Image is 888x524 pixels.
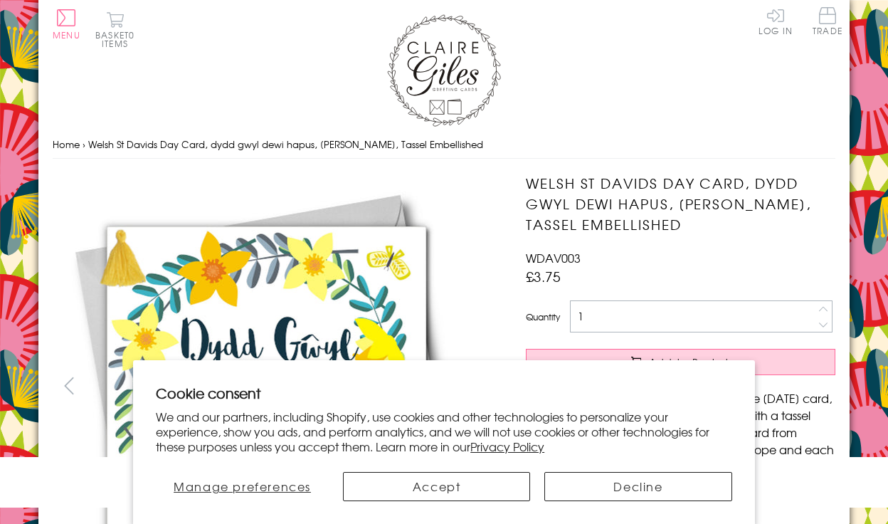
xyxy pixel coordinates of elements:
[526,249,581,266] span: WDAV003
[526,173,835,234] h1: Welsh St Davids Day Card, dydd gwyl dewi hapus, [PERSON_NAME], Tassel Embellished
[156,472,329,501] button: Manage preferences
[95,11,134,48] button: Basket0 items
[102,28,134,50] span: 0 items
[174,478,311,495] span: Manage preferences
[649,355,730,370] span: Add to Basket
[83,137,85,151] span: ›
[526,349,835,375] button: Add to Basket
[526,310,560,323] label: Quantity
[758,7,793,35] a: Log In
[53,9,80,39] button: Menu
[544,472,731,501] button: Decline
[53,370,85,402] button: prev
[53,130,835,159] nav: breadcrumbs
[813,7,842,38] a: Trade
[470,438,544,455] a: Privacy Policy
[53,28,80,41] span: Menu
[156,409,732,454] p: We and our partners, including Shopify, use cookies and other technologies to personalize your ex...
[387,14,501,127] img: Claire Giles Greetings Cards
[526,266,561,286] span: £3.75
[53,137,80,151] a: Home
[88,137,483,151] span: Welsh St Davids Day Card, dydd gwyl dewi hapus, [PERSON_NAME], Tassel Embellished
[156,383,732,403] h2: Cookie consent
[813,7,842,35] span: Trade
[343,472,530,501] button: Accept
